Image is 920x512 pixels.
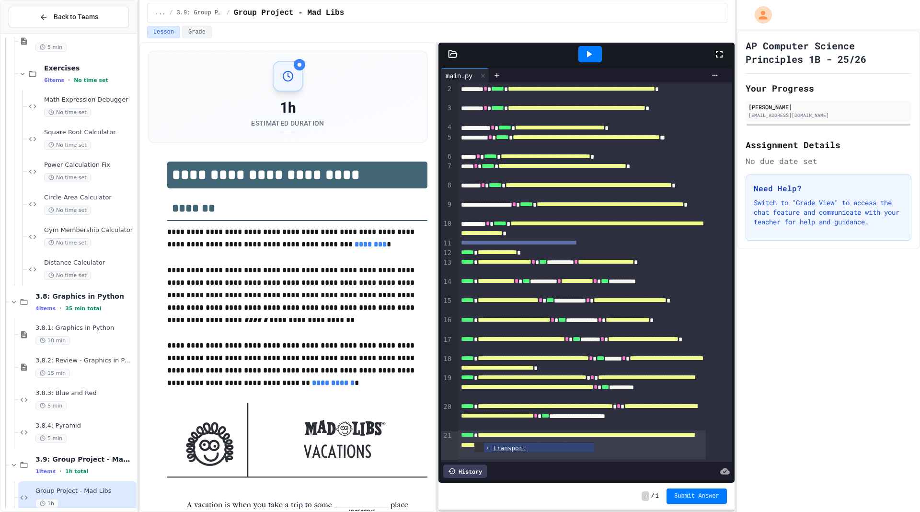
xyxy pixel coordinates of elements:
div: My Account [745,4,774,26]
span: • [59,467,61,475]
span: / [169,9,172,17]
div: 13 [441,258,453,277]
span: Distance Calculator [44,259,135,267]
button: Lesson [147,26,180,38]
div: [EMAIL_ADDRESS][DOMAIN_NAME] [748,112,908,119]
div: 4 [441,123,453,132]
div: 1h [251,99,324,116]
div: 16 [441,315,453,335]
div: 8 [441,181,453,200]
button: Back to Teams [9,7,129,27]
span: 3.8.1: Graphics in Python [35,324,135,332]
button: Grade [182,26,212,38]
div: 6 [441,152,453,162]
span: transport [493,444,526,452]
div: 3 [441,104,453,123]
span: 3.8.3: Blue and Red [35,389,135,397]
span: 3.9: Group Project - Mad Libs [35,455,135,464]
div: 7 [441,162,453,181]
span: 3.8.2: Review - Graphics in Python [35,357,135,365]
div: No due date set [746,155,911,167]
span: 6 items [44,77,64,83]
span: Power Calculation Fix [44,161,135,169]
div: main.py [441,68,489,82]
div: 5 [441,133,453,152]
p: Switch to "Grade View" to access the chat feature and communicate with your teacher for help and ... [754,198,903,227]
span: No time set [44,238,91,247]
span: No time set [74,77,108,83]
div: 15 [441,296,453,315]
div: 9 [441,200,453,219]
span: ... [155,9,166,17]
div: 10 [441,219,453,238]
span: 35 min total [65,305,101,312]
span: No time set [44,140,91,150]
div: main.py [441,70,477,81]
span: No time set [44,206,91,215]
div: 20 [441,402,453,431]
div: 19 [441,373,453,402]
span: Submit Answer [674,492,719,500]
span: / [651,492,655,500]
h1: AP Computer Science Principles 1B - 25/26 [746,39,911,66]
h3: Need Help? [754,183,903,194]
span: Gym Membership Calculator [44,226,135,234]
span: 1h total [65,468,89,475]
span: 3.8.4: Pyramid [35,422,135,430]
div: 18 [441,354,453,373]
span: Square Root Calculator [44,128,135,137]
div: 2 [441,84,453,104]
span: • [68,76,70,84]
span: 5 min [35,43,67,52]
div: 14 [441,277,453,296]
span: Exercises [44,64,135,72]
span: 10 min [35,336,70,345]
div: Estimated Duration [251,118,324,128]
span: 1h [35,499,58,508]
div: [PERSON_NAME] [748,103,908,111]
span: / [227,9,230,17]
div: 12 [441,248,453,258]
h2: Assignment Details [746,138,911,151]
span: Group Project - Mad Libs [234,7,344,19]
span: 15 min [35,369,70,378]
span: No time set [44,108,91,117]
span: 5 min [35,434,67,443]
div: 11 [441,239,453,248]
span: Circle Area Calculator [44,194,135,202]
span: • [59,304,61,312]
span: Math Expression Debugger [44,96,135,104]
span: No time set [44,173,91,182]
ul: Completions [474,442,594,452]
span: - [642,491,649,501]
span: 3.9: Group Project - Mad Libs [177,9,223,17]
div: History [443,465,487,478]
span: Group Project - Mad Libs [35,487,135,495]
span: 3.8: Graphics in Python [35,292,135,301]
span: 1 [655,492,659,500]
div: 17 [441,335,453,354]
button: Submit Answer [667,489,727,504]
h2: Your Progress [746,81,911,95]
span: 5 min [35,401,67,410]
span: 4 items [35,305,56,312]
span: 1 items [35,468,56,475]
span: No time set [44,271,91,280]
span: Back to Teams [54,12,98,22]
div: 21 [441,431,453,460]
